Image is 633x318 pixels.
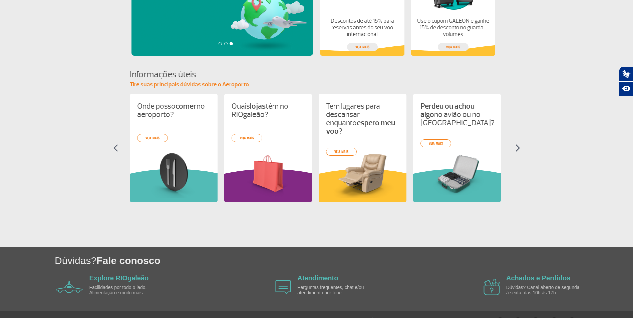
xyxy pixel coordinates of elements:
strong: comer [176,101,197,111]
a: veja mais [232,134,262,142]
p: Descontos de até 15% para reservas antes do seu voo internacional [326,18,398,38]
a: veja mais [420,139,451,147]
a: veja mais [347,43,378,51]
p: no avião ou no [GEOGRAPHIC_DATA]? [420,102,494,127]
img: amareloInformacoesUteis.svg [319,169,406,202]
p: Tem lugares para descansar enquanto ? [326,102,399,135]
span: Fale conosco [96,255,161,266]
img: verdeInformacoesUteis.svg [130,169,218,202]
img: airplane icon [56,281,83,293]
button: Abrir tradutor de língua de sinais. [619,67,633,81]
a: Atendimento [297,274,338,282]
p: Dúvidas? Canal aberto de segunda à sexta, das 10h às 17h. [506,285,583,295]
strong: espero meu voo [326,118,395,136]
a: Explore RIOgaleão [89,274,149,282]
img: seta-direita [515,144,520,152]
img: card%20informa%C3%A7%C3%B5es%208.png [137,150,210,198]
img: airplane icon [275,280,291,294]
button: Abrir recursos assistivos. [619,81,633,96]
p: Use o cupom GALEON e ganhe 15% de desconto no guarda-volumes [416,18,489,38]
img: airplane icon [484,279,500,295]
p: Onde posso no aeroporto? [137,102,210,119]
img: card%20informa%C3%A7%C3%B5es%206.png [232,150,305,198]
h1: Dúvidas? [55,254,633,267]
p: Perguntas frequentes, chat e/ou atendimento por fone. [297,285,374,295]
a: veja mais [326,148,357,156]
img: problema-bagagem.png [420,150,494,198]
img: card%20informa%C3%A7%C3%B5es%204.png [326,150,399,198]
strong: lojas [250,101,266,111]
p: Quais têm no RIOgaleão? [232,102,305,119]
h4: Informações úteis [130,68,504,81]
a: Achados e Perdidos [506,274,570,282]
img: roxoInformacoesUteis.svg [224,169,312,202]
p: Facilidades por todo o lado. Alimentação e muito mais. [89,285,166,295]
p: Tire suas principais dúvidas sobre o Aeroporto [130,81,504,89]
img: verdeInformacoesUteis.svg [413,169,501,202]
div: Plugin de acessibilidade da Hand Talk. [619,67,633,96]
img: seta-esquerda [113,144,118,152]
a: veja mais [137,134,168,142]
a: veja mais [438,43,468,51]
strong: Perdeu ou achou algo [420,101,474,119]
